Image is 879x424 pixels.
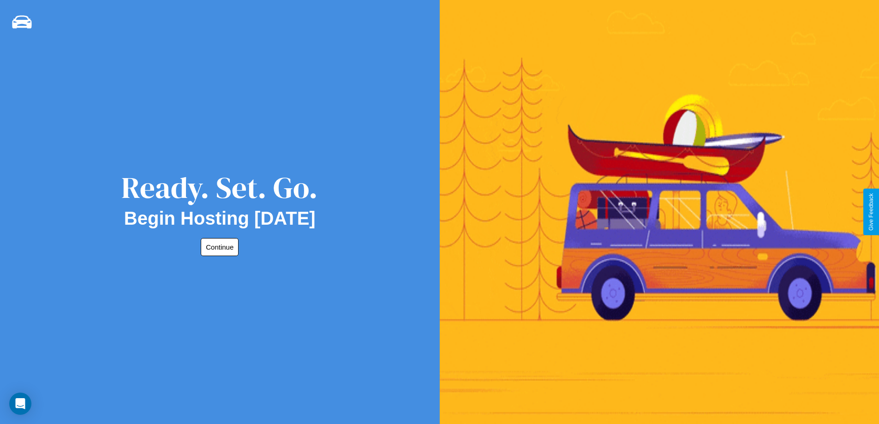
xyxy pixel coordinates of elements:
div: Give Feedback [868,193,874,231]
h2: Begin Hosting [DATE] [124,208,316,229]
button: Continue [201,238,239,256]
div: Open Intercom Messenger [9,393,31,415]
div: Ready. Set. Go. [121,167,318,208]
